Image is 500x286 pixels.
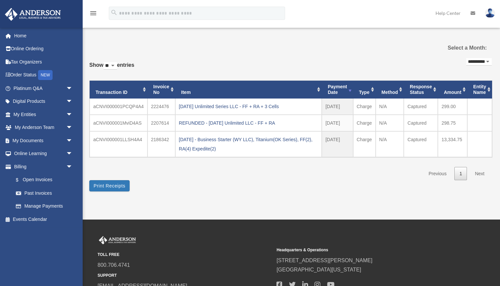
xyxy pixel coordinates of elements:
img: User Pic [485,8,495,18]
a: Billingarrow_drop_down [5,160,83,173]
th: Entity Name: activate to sort column ascending [467,81,492,99]
div: [DATE] Unlimited Series LLC - FF + RA + 3 Cells [179,102,318,111]
a: 800.706.4741 [98,262,130,268]
th: Payment Date: activate to sort column ascending [322,81,353,99]
td: 299.00 [438,99,467,115]
td: 2224476 [147,99,175,115]
a: Events Calendar [5,213,83,226]
a: My Entitiesarrow_drop_down [5,108,83,121]
img: Anderson Advisors Platinum Portal [3,8,63,21]
span: arrow_drop_down [66,160,79,174]
a: My Anderson Teamarrow_drop_down [5,121,83,134]
td: Charge [353,131,376,157]
th: Method: activate to sort column ascending [376,81,404,99]
i: search [110,9,118,16]
a: Home [5,29,83,42]
td: N/A [376,115,404,131]
th: Transaction ID: activate to sort column ascending [90,81,147,99]
a: Online Ordering [5,42,83,56]
span: arrow_drop_down [66,147,79,161]
td: [DATE] [322,115,353,131]
a: $Open Invoices [9,173,83,187]
a: Next [470,167,489,181]
td: Charge [353,115,376,131]
div: NEW [38,70,53,80]
label: Select a Month: [430,43,487,53]
span: arrow_drop_down [66,95,79,108]
a: Platinum Q&Aarrow_drop_down [5,82,83,95]
td: Captured [404,115,438,131]
td: aCNVI000001LLSH4A4 [90,131,147,157]
a: Digital Productsarrow_drop_down [5,95,83,108]
img: Anderson Advisors Platinum Portal [98,236,137,245]
a: Online Learningarrow_drop_down [5,147,83,160]
td: 13,334.75 [438,131,467,157]
th: Type: activate to sort column ascending [353,81,376,99]
th: Response Status: activate to sort column ascending [404,81,438,99]
td: Captured [404,99,438,115]
a: Previous [424,167,451,181]
a: menu [89,12,97,17]
td: aCNVI000001MviD4AS [90,115,147,131]
i: menu [89,9,97,17]
td: 2186342 [147,131,175,157]
td: Charge [353,99,376,115]
label: Show entries [89,61,134,76]
th: Amount: activate to sort column ascending [438,81,467,99]
a: My Documentsarrow_drop_down [5,134,83,147]
td: [DATE] [322,99,353,115]
a: [GEOGRAPHIC_DATA][US_STATE] [276,267,361,272]
td: N/A [376,99,404,115]
a: Manage Payments [9,200,83,213]
a: Order StatusNEW [5,68,83,82]
button: Print Receipts [89,180,130,191]
a: Past Invoices [9,186,79,200]
span: arrow_drop_down [66,121,79,135]
th: Item: activate to sort column ascending [175,81,322,99]
td: aCNVI000001PCQP4A4 [90,99,147,115]
small: SUPPORT [98,272,272,279]
a: [STREET_ADDRESS][PERSON_NAME] [276,258,372,263]
a: Tax Organizers [5,55,83,68]
div: [DATE] - Business Starter (WY LLC), Titanium(OK Series), FF(2), RA(4) Expedite(2) [179,135,318,153]
span: arrow_drop_down [66,134,79,147]
td: [DATE] [322,131,353,157]
small: TOLL FREE [98,251,272,258]
span: arrow_drop_down [66,108,79,121]
td: 298.75 [438,115,467,131]
small: Headquarters & Operations [276,247,451,254]
th: Invoice No: activate to sort column ascending [147,81,175,99]
a: 1 [454,167,467,181]
span: $ [20,176,23,184]
div: REFUNDED - [DATE] Unlimited LLC - FF + RA [179,118,318,128]
td: Captured [404,131,438,157]
td: N/A [376,131,404,157]
select: Showentries [104,62,117,70]
td: 2207614 [147,115,175,131]
span: arrow_drop_down [66,82,79,95]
